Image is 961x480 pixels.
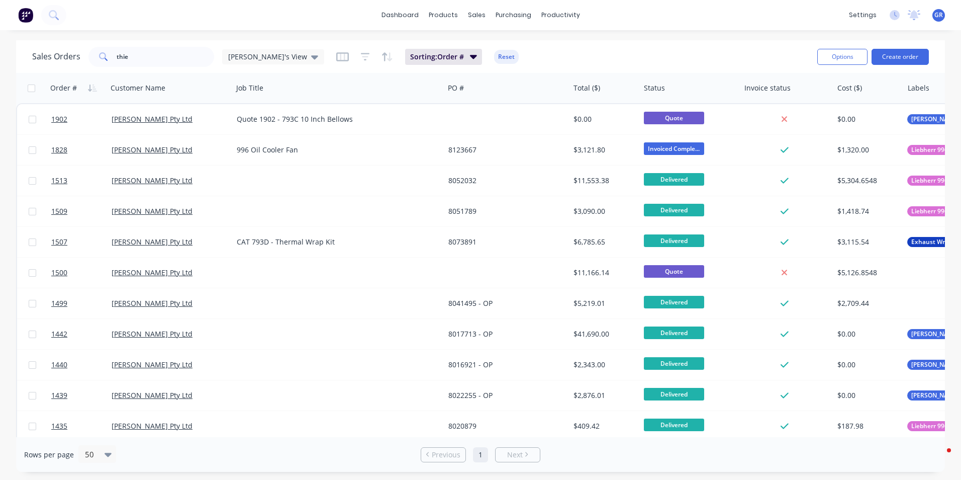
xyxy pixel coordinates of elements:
div: $41,690.00 [573,329,633,339]
div: $2,343.00 [573,360,633,370]
div: Quote 1902 - 793C 10 Inch Bellows [237,114,430,124]
div: 8041495 - OP [448,298,560,308]
a: [PERSON_NAME] Pty Ltd [112,421,193,431]
span: 1440 [51,360,67,370]
span: 1435 [51,421,67,431]
a: [PERSON_NAME] Pty Ltd [112,145,193,154]
button: Options [817,49,868,65]
a: Page 1 is your current page [473,447,488,462]
a: dashboard [376,8,424,23]
span: Delivered [644,234,704,247]
a: Next page [496,450,540,460]
div: $187.98 [837,421,897,431]
span: 1500 [51,268,67,278]
iframe: Intercom live chat [927,446,951,470]
div: productivity [536,8,585,23]
span: 1507 [51,237,67,247]
span: Liebherr 996 [911,421,948,431]
input: Search... [117,47,215,67]
span: 1442 [51,329,67,339]
div: $3,115.54 [837,237,897,247]
a: [PERSON_NAME] Pty Ltd [112,360,193,369]
span: Quote [644,112,704,124]
a: 1507 [51,227,112,257]
div: Total ($) [573,83,600,93]
h1: Sales Orders [32,52,80,61]
div: $11,166.14 [573,268,633,278]
span: Delivered [644,388,704,401]
span: Delivered [644,357,704,370]
button: Sorting:Order # [405,49,482,65]
span: 1828 [51,145,67,155]
div: $409.42 [573,421,633,431]
button: Reset [494,50,519,64]
div: $1,418.74 [837,206,897,216]
a: 1442 [51,319,112,349]
div: $6,785.65 [573,237,633,247]
a: 1500 [51,258,112,288]
div: Labels [908,83,929,93]
div: $3,121.80 [573,145,633,155]
span: [PERSON_NAME] [911,360,959,370]
a: Previous page [421,450,465,460]
a: 1828 [51,135,112,165]
a: 1509 [51,196,112,226]
span: GR [934,11,943,20]
span: Liebherr 996 [911,176,948,186]
span: Delivered [644,327,704,339]
span: Rows per page [24,450,74,460]
span: 1439 [51,390,67,401]
div: $5,304.6548 [837,176,897,186]
div: $1,320.00 [837,145,897,155]
div: Status [644,83,665,93]
a: [PERSON_NAME] Pty Ltd [112,329,193,339]
span: 1509 [51,206,67,216]
span: [PERSON_NAME] [911,329,959,339]
span: [PERSON_NAME] [911,390,959,401]
div: $0.00 [573,114,633,124]
div: $0.00 [837,329,897,339]
span: 1902 [51,114,67,124]
div: 8123667 [448,145,560,155]
div: Order # [50,83,77,93]
div: $0.00 [837,114,897,124]
a: 1513 [51,166,112,196]
button: Create order [872,49,929,65]
span: Liebherr 996 [911,206,948,216]
span: Liebherr 996 [911,145,948,155]
div: 8020879 [448,421,560,431]
div: $0.00 [837,390,897,401]
span: 1499 [51,298,67,308]
div: CAT 793D - Thermal Wrap Kit [237,237,430,247]
a: 1440 [51,350,112,380]
a: 1435 [51,411,112,441]
div: $0.00 [837,360,897,370]
div: 8051789 [448,206,560,216]
a: [PERSON_NAME] Pty Ltd [112,176,193,185]
a: 1902 [51,104,112,134]
a: [PERSON_NAME] Pty Ltd [112,114,193,124]
div: $11,553.38 [573,176,633,186]
a: [PERSON_NAME] Pty Ltd [112,268,193,277]
a: [PERSON_NAME] Pty Ltd [112,206,193,216]
div: Customer Name [111,83,165,93]
span: Delivered [644,173,704,186]
span: Exhaust Wrap [911,237,952,247]
div: purchasing [491,8,536,23]
ul: Pagination [417,447,544,462]
div: $2,709.44 [837,298,897,308]
span: [PERSON_NAME] [911,114,959,124]
div: Invoice status [744,83,791,93]
div: 8052032 [448,176,560,186]
div: 8022255 - OP [448,390,560,401]
span: [PERSON_NAME]'s View [228,51,307,62]
a: 1499 [51,288,112,318]
div: Cost ($) [837,83,862,93]
button: Liebherr 996 [907,421,952,431]
div: PO # [448,83,464,93]
span: Sorting: Order # [410,52,464,62]
span: Delivered [644,419,704,431]
span: Quote [644,265,704,278]
div: sales [463,8,491,23]
span: Next [507,450,523,460]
